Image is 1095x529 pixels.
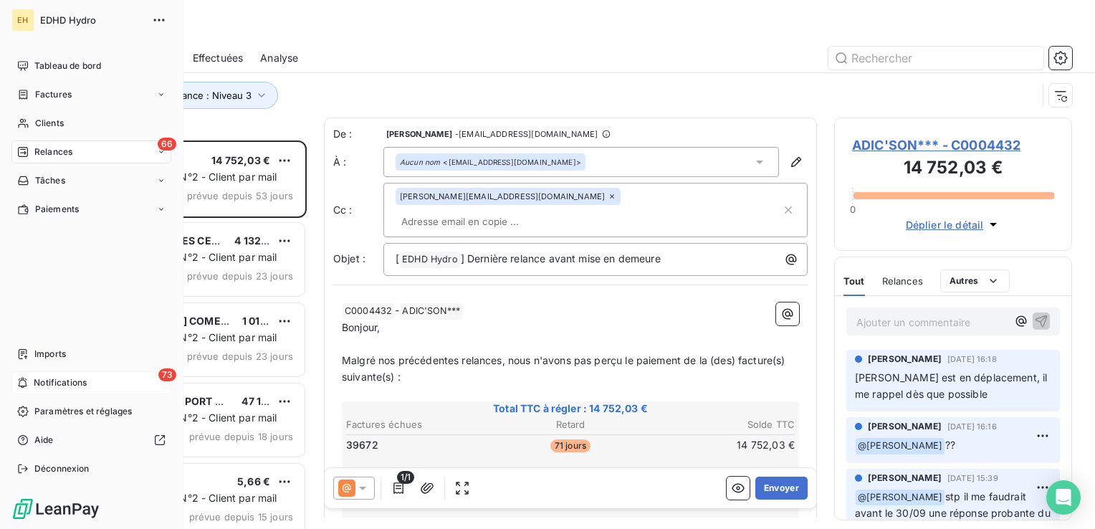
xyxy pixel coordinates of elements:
span: @ [PERSON_NAME] [856,490,945,506]
div: <[EMAIL_ADDRESS][DOMAIN_NAME]> [400,157,581,167]
span: ] Dernière relance avant mise en demeure [461,252,661,264]
span: [PERSON_NAME] [868,472,942,485]
span: - [395,304,399,316]
span: Total TTC à régler : 14 752,03 € [344,401,797,416]
h3: 14 752,03 € [852,155,1054,184]
th: Retard [496,417,645,432]
img: Logo LeanPay [11,497,100,520]
span: 1 010,40 € [242,315,293,327]
span: Notifications [34,376,87,389]
span: Plan de relance N°2 - Client par mail [102,251,277,263]
span: Bonjour, [342,321,380,333]
span: prévue depuis 53 jours [187,190,293,201]
span: LAMANEURS DU PORT DE [GEOGRAPHIC_DATA]*** [101,395,355,407]
button: Envoyer [755,477,808,500]
span: 5,66 € [237,475,270,487]
span: [PERSON_NAME][EMAIL_ADDRESS][DOMAIN_NAME] [400,192,605,201]
span: 1/1 [397,471,414,484]
span: 71 jours [550,439,590,452]
span: ?? [945,439,955,451]
span: Déconnexion [34,462,90,475]
span: Aide [34,434,54,447]
td: 14 752,03 € [646,437,795,453]
span: [PERSON_NAME] [868,353,942,366]
span: 4 132,94 € [234,234,287,247]
button: Autres [940,270,1010,292]
span: prévue depuis 18 jours [189,431,293,442]
span: PAPREC ENERGIES CENTRE EST~~~ [101,234,282,247]
span: 66 [158,138,176,151]
th: Solde TTC [646,417,795,432]
input: Rechercher [828,47,1043,70]
span: EDHD Hydro [400,252,460,268]
em: Aucun nom [400,157,440,167]
span: Imports [34,348,66,361]
span: prévue depuis 15 jours [189,511,293,523]
span: [PERSON_NAME] est en déplacement, il me rappel dès que possible [855,371,1051,400]
span: Relances [882,275,923,287]
button: Niveau de relance : Niveau 3 [102,82,278,109]
span: 39672 [346,438,378,452]
label: Cc : [333,203,383,217]
span: 0 [850,204,856,215]
button: Déplier le détail [902,216,1005,233]
span: C0004432 [343,303,394,320]
span: prévue depuis 23 jours [187,351,293,362]
span: [DATE] 16:18 [947,355,997,363]
span: Paramètres et réglages [34,405,132,418]
span: De : [333,127,383,141]
span: [DATE] 16:16 [947,422,997,431]
span: [PERSON_NAME] COMENOR METALIMPEX~~~ [101,315,335,327]
span: Plan de relance N°2 - Client par mail [102,492,277,504]
a: Aide [11,429,171,452]
span: ADIC'SON*** - C0004432 [852,135,1054,155]
span: - [EMAIL_ADDRESS][DOMAIN_NAME] [455,130,598,138]
span: EDHD Hydro [40,14,143,26]
span: 73 [158,368,176,381]
span: Niveau de relance : Niveau 3 [123,90,252,101]
span: @ [PERSON_NAME] [856,438,945,454]
span: Plan de relance N°2 - Client par mail [102,171,277,183]
span: Paiements [35,203,79,216]
span: [DATE] 15:39 [947,474,998,482]
div: grid [69,140,307,529]
span: Plan de relance N°2 - Client par mail [102,411,277,424]
span: Tâches [35,174,65,187]
span: prévue depuis 23 jours [187,270,293,282]
span: Tableau de bord [34,59,101,72]
span: Plan de relance N°2 - Client par mail [102,331,277,343]
span: [ [396,252,399,264]
span: Relances [34,146,72,158]
div: EH [11,9,34,32]
span: [PERSON_NAME] [868,420,942,433]
span: Clients [35,117,64,130]
label: À : [333,155,383,169]
span: [PERSON_NAME] [386,130,452,138]
th: Factures échues [345,417,494,432]
span: Déplier le détail [906,217,984,232]
span: Factures [35,88,72,101]
span: 47 177,93 € [242,395,297,407]
span: Objet : [333,252,365,264]
span: Malgré nos précédentes relances, nous n'avons pas perçu le paiement de la (des) facture(s) suivan... [342,354,788,383]
span: 14 752,03 € [211,154,270,166]
span: Effectuées [193,51,244,65]
span: Tout [843,275,865,287]
div: Open Intercom Messenger [1046,480,1081,515]
span: Analyse [260,51,298,65]
input: Adresse email en copie ... [396,211,561,232]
